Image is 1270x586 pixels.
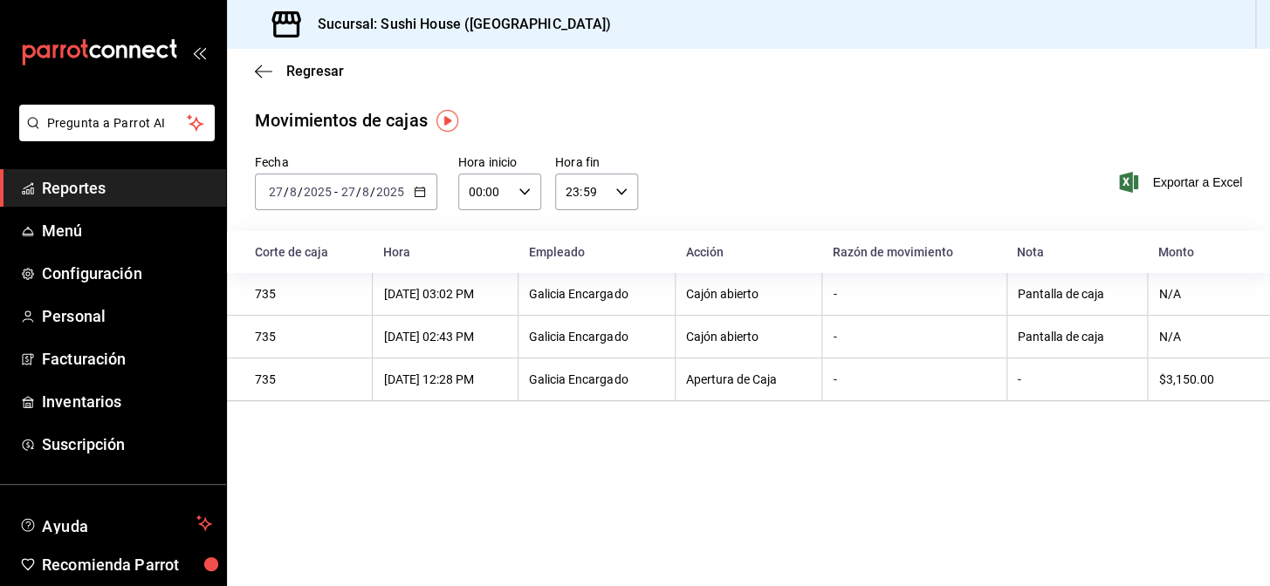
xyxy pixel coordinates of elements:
input: -- [289,185,298,199]
div: - [1018,372,1137,386]
span: Reportes [42,176,212,200]
span: / [284,185,289,199]
span: Ayuda [42,513,189,534]
button: Regresar [255,63,344,79]
div: N/A [1158,287,1242,301]
input: -- [340,185,355,199]
span: Pregunta a Parrot AI [47,114,188,133]
span: Facturación [42,347,212,371]
div: Apertura de Caja [686,372,811,386]
th: Corte de caja [227,231,373,273]
th: Monto [1148,231,1270,273]
div: N/A [1158,330,1242,344]
div: - [833,330,995,344]
div: Galicia Encargado [529,287,664,301]
div: Cajón abierto [686,330,811,344]
div: Galicia Encargado [529,372,664,386]
div: 735 [255,330,361,344]
button: open_drawer_menu [192,45,206,59]
th: Empleado [518,231,676,273]
img: Tooltip marker [436,110,458,132]
button: Exportar a Excel [1122,172,1242,193]
div: $3,150.00 [1158,372,1242,386]
th: Nota [1006,231,1148,273]
div: 735 [255,372,361,386]
span: Configuración [42,262,212,285]
input: ---- [375,185,405,199]
div: Cajón abierto [686,287,811,301]
span: Menú [42,219,212,242]
label: Hora inicio [458,156,541,168]
span: / [355,185,360,199]
span: - [334,185,338,199]
th: Hora [373,231,518,273]
input: -- [361,185,370,199]
div: Galicia Encargado [529,330,664,344]
div: Movimientos de cajas [255,107,428,133]
span: Recomienda Parrot [42,553,212,576]
span: / [298,185,303,199]
label: Hora fin [555,156,638,168]
span: Suscripción [42,433,212,456]
th: Razón de movimiento [822,231,1006,273]
div: - [833,287,995,301]
label: Fecha [255,156,437,168]
input: ---- [303,185,333,199]
div: [DATE] 03:02 PM [383,287,507,301]
h3: Sucursal: Sushi House ([GEOGRAPHIC_DATA]) [304,14,611,35]
span: / [370,185,375,199]
input: -- [268,185,284,199]
a: Pregunta a Parrot AI [12,126,215,145]
div: - [833,372,995,386]
span: Regresar [286,63,344,79]
span: Inventarios [42,390,212,413]
div: Pantalla de caja [1018,330,1137,344]
div: [DATE] 02:43 PM [383,330,507,344]
div: [DATE] 12:28 PM [383,372,507,386]
button: Pregunta a Parrot AI [19,105,215,141]
span: Personal [42,304,212,328]
div: 735 [255,287,361,301]
th: Acción [676,231,822,273]
div: Pantalla de caja [1018,287,1137,301]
